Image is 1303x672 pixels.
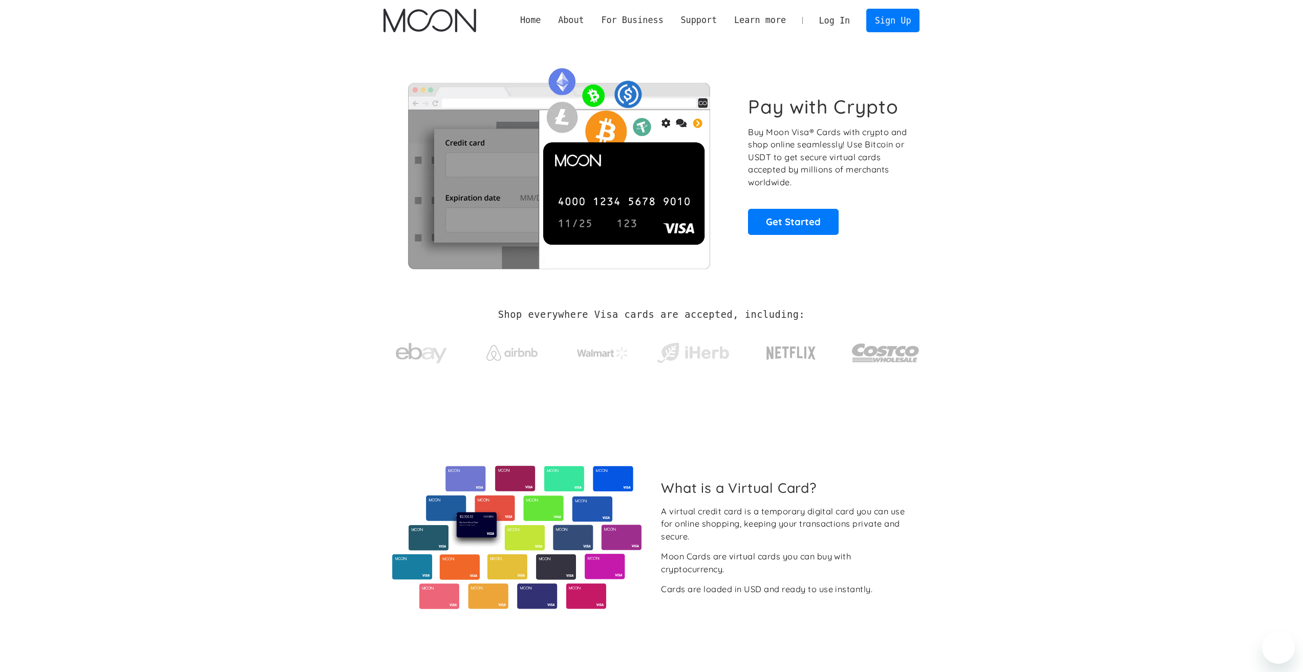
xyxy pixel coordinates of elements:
[558,14,584,27] div: About
[577,347,628,359] img: Walmart
[680,14,717,27] div: Support
[1262,631,1295,664] iframe: Кнопка запуска окна обмена сообщениями
[661,505,911,543] div: A virtual credit card is a temporary digital card you can use for online shopping, keeping your t...
[655,340,731,366] img: iHerb
[396,337,447,370] img: ebay
[661,550,911,575] div: Moon Cards are virtual cards you can buy with cryptocurrency.
[745,330,837,371] a: Netflix
[564,337,640,364] a: Walmart
[383,9,476,32] a: home
[511,14,549,27] a: Home
[661,480,911,496] h2: What is a Virtual Card?
[866,9,920,32] a: Sign Up
[498,309,805,320] h2: Shop everywhere Visa cards are accepted, including:
[734,14,786,27] div: Learn more
[549,14,592,27] div: About
[655,330,731,372] a: iHerb
[748,209,839,234] a: Get Started
[661,583,872,596] div: Cards are loaded in USD and ready to use instantly.
[748,95,899,118] h1: Pay with Crypto
[601,14,663,27] div: For Business
[391,466,643,609] img: Virtual cards from Moon
[593,14,672,27] div: For Business
[383,9,476,32] img: Moon Logo
[851,334,920,372] img: Costco
[810,9,859,32] a: Log In
[765,340,817,366] img: Netflix
[725,14,795,27] div: Learn more
[748,126,908,189] p: Buy Moon Visa® Cards with crypto and shop online seamlessly! Use Bitcoin or USDT to get secure vi...
[474,335,550,366] a: Airbnb
[383,61,734,269] img: Moon Cards let you spend your crypto anywhere Visa is accepted.
[383,327,460,375] a: ebay
[851,323,920,377] a: Costco
[486,345,538,361] img: Airbnb
[672,14,725,27] div: Support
